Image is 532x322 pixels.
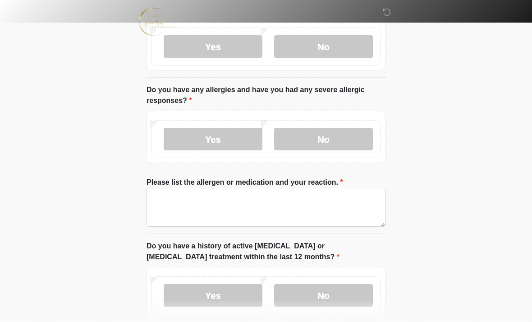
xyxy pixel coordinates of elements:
[164,35,262,58] label: Yes
[274,284,373,307] label: No
[164,284,262,307] label: Yes
[138,7,175,36] img: Created Beautiful Aesthetics Logo
[274,128,373,150] label: No
[147,241,385,262] label: Do you have a history of active [MEDICAL_DATA] or [MEDICAL_DATA] treatment within the last 12 mon...
[147,84,385,106] label: Do you have any allergies and have you had any severe allergic responses?
[164,128,262,150] label: Yes
[147,177,343,188] label: Please list the allergen or medication and your reaction.
[274,35,373,58] label: No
